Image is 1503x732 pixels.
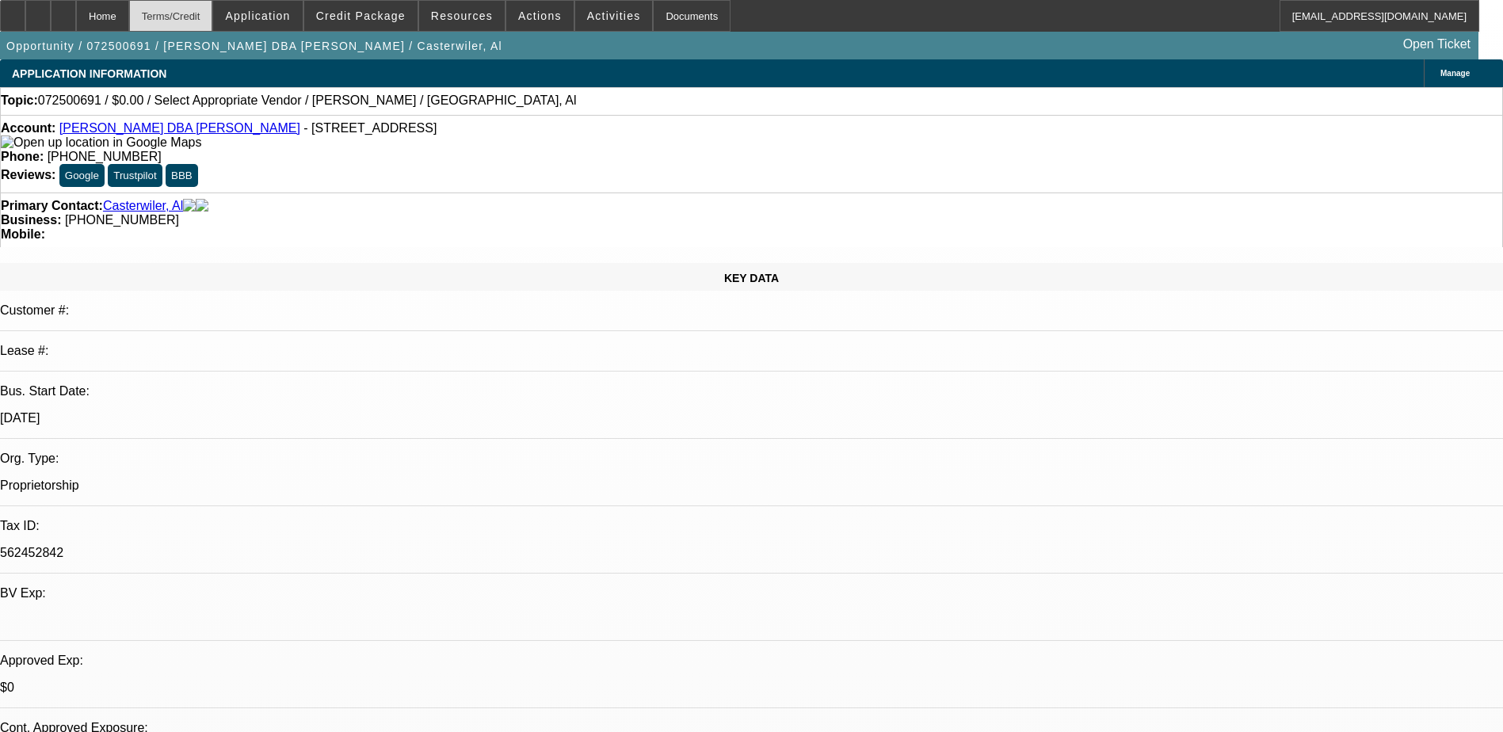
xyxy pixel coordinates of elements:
span: KEY DATA [724,272,779,284]
button: Actions [506,1,574,31]
img: Open up location in Google Maps [1,135,201,150]
button: Application [213,1,302,31]
img: facebook-icon.png [183,199,196,213]
span: - [STREET_ADDRESS] [303,121,437,135]
span: Actions [518,10,562,22]
strong: Account: [1,121,55,135]
span: [PHONE_NUMBER] [65,213,179,227]
img: linkedin-icon.png [196,199,208,213]
strong: Reviews: [1,168,55,181]
a: Casterwiler, Al [103,199,183,213]
button: BBB [166,164,198,187]
span: Resources [431,10,493,22]
span: Credit Package [316,10,406,22]
strong: Phone: [1,150,44,163]
span: Application [225,10,290,22]
span: 072500691 / $0.00 / Select Appropriate Vendor / [PERSON_NAME] / [GEOGRAPHIC_DATA], Al [38,93,577,108]
strong: Business: [1,213,61,227]
span: Activities [587,10,641,22]
strong: Primary Contact: [1,199,103,213]
span: Opportunity / 072500691 / [PERSON_NAME] DBA [PERSON_NAME] / Casterwiler, Al [6,40,502,52]
button: Activities [575,1,653,31]
button: Google [59,164,105,187]
a: [PERSON_NAME] DBA [PERSON_NAME] [59,121,300,135]
strong: Mobile: [1,227,45,241]
a: View Google Maps [1,135,201,149]
span: Manage [1440,69,1470,78]
button: Resources [419,1,505,31]
span: APPLICATION INFORMATION [12,67,166,80]
button: Credit Package [304,1,418,31]
span: [PHONE_NUMBER] [48,150,162,163]
button: Trustpilot [108,164,162,187]
strong: Topic: [1,93,38,108]
a: Open Ticket [1397,31,1477,58]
